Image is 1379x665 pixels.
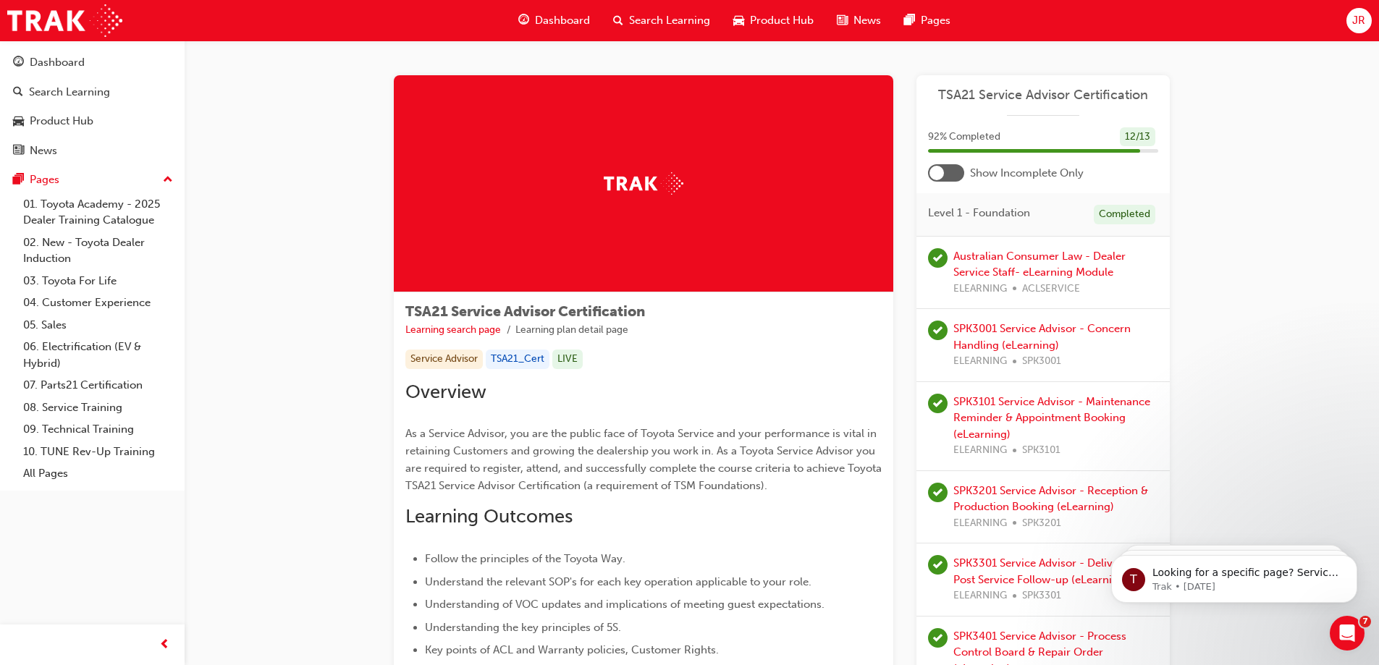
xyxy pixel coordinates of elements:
[6,108,179,135] a: Product Hub
[163,171,173,190] span: up-icon
[928,87,1158,103] a: TSA21 Service Advisor Certification
[405,323,501,336] a: Learning search page
[30,143,57,159] div: News
[425,575,811,588] span: Understand the relevant SOP's for each key operation applicable to your role.
[953,484,1148,514] a: SPK3201 Service Advisor - Reception & Production Booking (eLearning)
[552,350,583,369] div: LIVE
[515,322,628,339] li: Learning plan detail page
[17,336,179,374] a: 06. Electrification (EV & Hybrid)
[13,174,24,187] span: pages-icon
[405,505,573,528] span: Learning Outcomes
[928,205,1030,221] span: Level 1 - Foundation
[13,56,24,69] span: guage-icon
[921,12,950,29] span: Pages
[13,115,24,128] span: car-icon
[604,172,683,195] img: Trak
[6,49,179,76] a: Dashboard
[6,137,179,164] a: News
[13,86,23,99] span: search-icon
[405,427,885,492] span: As a Service Advisor, you are the public face of Toyota Service and your performance is vital in ...
[30,171,59,188] div: Pages
[928,129,1000,145] span: 92 % Completed
[405,303,645,320] span: TSA21 Service Advisor Certification
[953,588,1007,604] span: ELEARNING
[6,79,179,106] a: Search Learning
[953,322,1131,352] a: SPK3001 Service Advisor - Concern Handling (eLearning)
[953,281,1007,297] span: ELEARNING
[6,166,179,193] button: Pages
[722,6,825,35] a: car-iconProduct Hub
[953,556,1139,586] a: SPK3301 Service Advisor - Delivery & Post Service Follow-up (eLearning)
[1022,442,1060,459] span: SPK3101
[613,12,623,30] span: search-icon
[970,165,1084,182] span: Show Incomplete Only
[928,483,948,502] span: learningRecordVerb_COMPLETE-icon
[17,314,179,336] a: 05. Sales
[17,270,179,292] a: 03. Toyota For Life
[425,621,621,634] span: Understanding the key principles of 5S.
[928,628,948,648] span: learningRecordVerb_COMPLETE-icon
[953,515,1007,532] span: ELEARNING
[29,84,110,101] div: Search Learning
[1022,588,1061,604] span: SPK3301
[17,418,179,441] a: 09. Technical Training
[17,193,179,232] a: 01. Toyota Academy - 2025 Dealer Training Catalogue
[1022,353,1061,370] span: SPK3001
[602,6,722,35] a: search-iconSearch Learning
[1089,525,1379,626] iframe: Intercom notifications message
[159,636,170,654] span: prev-icon
[953,353,1007,370] span: ELEARNING
[904,12,915,30] span: pages-icon
[750,12,814,29] span: Product Hub
[17,441,179,463] a: 10. TUNE Rev-Up Training
[17,462,179,485] a: All Pages
[486,350,549,369] div: TSA21_Cert
[928,555,948,575] span: learningRecordVerb_COMPLETE-icon
[6,46,179,166] button: DashboardSearch LearningProduct HubNews
[17,292,179,314] a: 04. Customer Experience
[953,250,1126,279] a: Australian Consumer Law - Dealer Service Staff- eLearning Module
[30,54,85,71] div: Dashboard
[535,12,590,29] span: Dashboard
[1352,12,1365,29] span: JR
[30,113,93,130] div: Product Hub
[507,6,602,35] a: guage-iconDashboard
[17,232,179,270] a: 02. New - Toyota Dealer Induction
[928,394,948,413] span: learningRecordVerb_COMPLETE-icon
[1120,127,1155,147] div: 12 / 13
[953,442,1007,459] span: ELEARNING
[1022,281,1080,297] span: ACLSERVICE
[1359,616,1371,627] span: 7
[1022,515,1061,532] span: SPK3201
[629,12,710,29] span: Search Learning
[425,643,719,656] span: Key points of ACL and Warranty policies, Customer Rights.
[425,552,625,565] span: Follow the principles of the Toyota Way.
[1330,616,1365,651] iframe: Intercom live chat
[7,4,122,37] img: Trak
[825,6,893,35] a: news-iconNews
[837,12,848,30] span: news-icon
[953,395,1150,441] a: SPK3101 Service Advisor - Maintenance Reminder & Appointment Booking (eLearning)
[893,6,962,35] a: pages-iconPages
[405,381,486,403] span: Overview
[17,397,179,419] a: 08. Service Training
[13,145,24,158] span: news-icon
[853,12,881,29] span: News
[928,321,948,340] span: learningRecordVerb_COMPLETE-icon
[1346,8,1372,33] button: JR
[1094,205,1155,224] div: Completed
[733,12,744,30] span: car-icon
[425,598,825,611] span: Understanding of VOC updates and implications of meeting guest expectations.
[405,350,483,369] div: Service Advisor
[518,12,529,30] span: guage-icon
[17,374,179,397] a: 07. Parts21 Certification
[928,248,948,268] span: learningRecordVerb_PASS-icon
